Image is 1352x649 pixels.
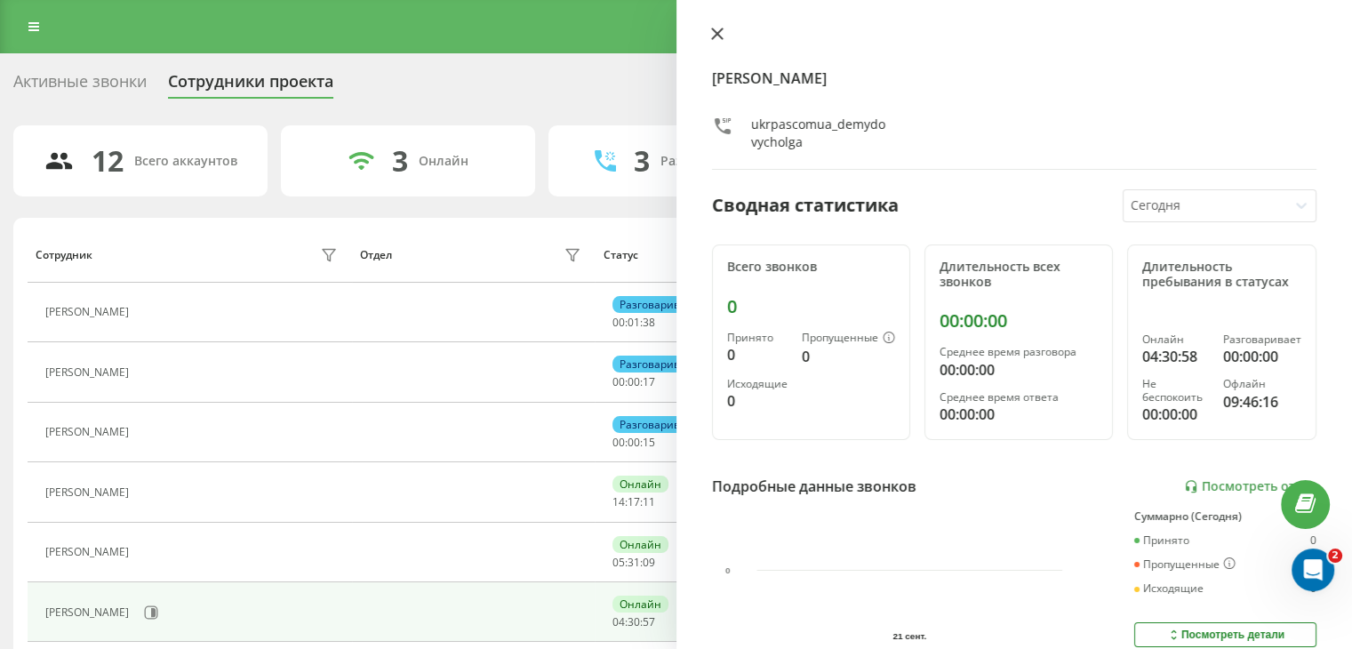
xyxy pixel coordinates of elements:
[612,316,655,329] div: : :
[45,306,133,318] div: [PERSON_NAME]
[45,426,133,438] div: [PERSON_NAME]
[634,144,650,178] div: 3
[604,249,638,261] div: Статус
[134,154,237,169] div: Всего аккаунтов
[612,296,705,313] div: Разговаривает
[940,310,1099,332] div: 00:00:00
[940,391,1099,404] div: Среднее время ответа
[612,437,655,449] div: : :
[612,616,655,629] div: : :
[612,614,625,629] span: 04
[1292,549,1334,591] iframe: Intercom live chat
[1223,346,1301,367] div: 00:00:00
[802,346,895,367] div: 0
[940,260,1099,290] div: Длительность всех звонков
[1310,534,1316,547] div: 0
[1134,557,1236,572] div: Пропущенные
[1142,378,1209,404] div: Не беспокоить
[612,376,655,389] div: : :
[628,435,640,450] span: 00
[1166,628,1284,642] div: Посмотреть детали
[1328,549,1342,563] span: 2
[712,68,1317,89] h4: [PERSON_NAME]
[612,315,625,330] span: 00
[643,494,655,509] span: 11
[1142,333,1209,346] div: Онлайн
[36,249,92,261] div: Сотрудник
[1184,479,1316,494] a: Посмотреть отчет
[940,404,1099,425] div: 00:00:00
[727,344,788,365] div: 0
[727,378,788,390] div: Исходящие
[1134,510,1316,523] div: Суммарно (Сегодня)
[1142,260,1301,290] div: Длительность пребывания в статусах
[92,144,124,178] div: 12
[45,546,133,558] div: [PERSON_NAME]
[940,359,1099,381] div: 00:00:00
[612,596,668,613] div: Онлайн
[1223,378,1301,390] div: Офлайн
[643,435,655,450] span: 15
[612,356,705,373] div: Разговаривает
[612,435,625,450] span: 00
[628,374,640,389] span: 00
[45,486,133,499] div: [PERSON_NAME]
[419,154,468,169] div: Онлайн
[643,374,655,389] span: 17
[727,260,895,275] div: Всего звонков
[1310,582,1316,595] div: 0
[1142,404,1209,425] div: 00:00:00
[45,606,133,619] div: [PERSON_NAME]
[643,315,655,330] span: 38
[628,555,640,570] span: 31
[628,614,640,629] span: 30
[168,72,333,100] div: Сотрудники проекта
[612,374,625,389] span: 00
[712,476,916,497] div: Подробные данные звонков
[628,315,640,330] span: 01
[1223,333,1301,346] div: Разговаривает
[751,116,890,151] div: ukrpascomua_demydovycholga
[1134,582,1204,595] div: Исходящие
[727,296,895,317] div: 0
[1134,534,1189,547] div: Принято
[802,332,895,346] div: Пропущенные
[725,565,731,575] text: 0
[628,494,640,509] span: 17
[612,557,655,569] div: : :
[45,366,133,379] div: [PERSON_NAME]
[612,536,668,553] div: Онлайн
[1142,346,1209,367] div: 04:30:58
[712,192,899,219] div: Сводная статистика
[392,144,408,178] div: 3
[727,332,788,344] div: Принято
[612,494,625,509] span: 14
[612,416,705,433] div: Разговаривает
[612,555,625,570] span: 05
[13,72,147,100] div: Активные звонки
[612,476,668,493] div: Онлайн
[660,154,757,169] div: Разговаривают
[643,555,655,570] span: 09
[360,249,392,261] div: Отдел
[940,346,1099,358] div: Среднее время разговора
[643,614,655,629] span: 57
[892,631,926,641] text: 21 сент.
[612,496,655,509] div: : :
[1134,622,1316,647] button: Посмотреть детали
[727,390,788,412] div: 0
[1223,391,1301,413] div: 09:46:16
